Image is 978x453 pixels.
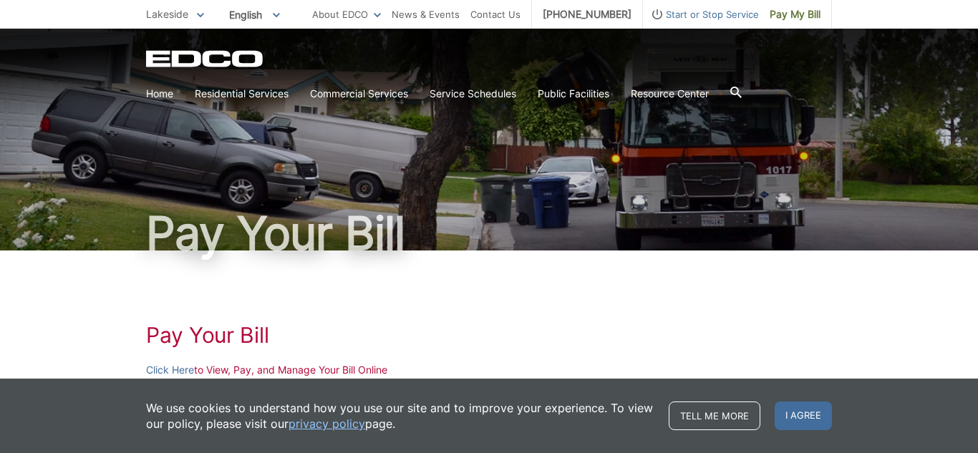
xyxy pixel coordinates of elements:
a: Click Here [146,362,194,378]
p: to View, Pay, and Manage Your Bill Online [146,362,832,378]
a: Residential Services [195,86,289,102]
a: About EDCO [312,6,381,22]
a: Service Schedules [430,86,516,102]
span: Lakeside [146,8,188,20]
h1: Pay Your Bill [146,210,832,256]
a: News & Events [392,6,460,22]
p: We use cookies to understand how you use our site and to improve your experience. To view our pol... [146,400,654,432]
a: Tell me more [669,401,760,430]
h1: Pay Your Bill [146,322,832,348]
a: Commercial Services [310,86,408,102]
span: I agree [775,401,832,430]
a: Resource Center [631,86,709,102]
a: Public Facilities [538,86,609,102]
span: English [218,3,291,26]
a: privacy policy [289,416,365,432]
a: EDCD logo. Return to the homepage. [146,50,265,67]
a: Contact Us [470,6,521,22]
a: Home [146,86,173,102]
span: Pay My Bill [770,6,820,22]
